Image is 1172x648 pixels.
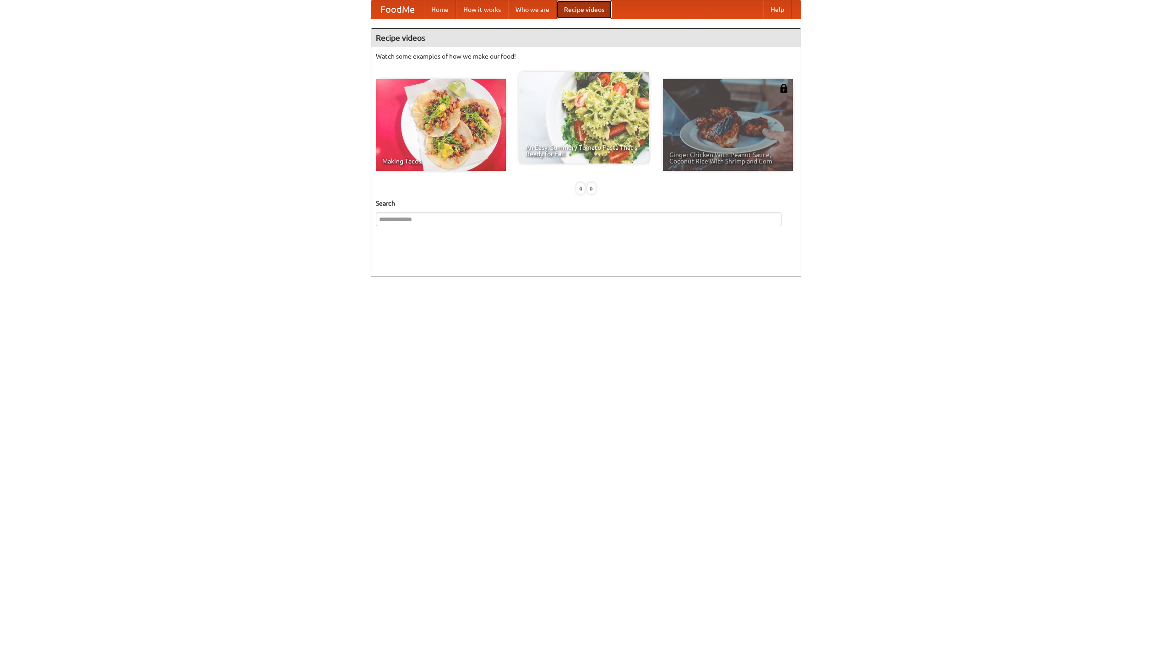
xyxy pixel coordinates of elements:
a: Recipe videos [557,0,612,19]
a: Help [763,0,792,19]
a: An Easy, Summery Tomato Pasta That's Ready for Fall [519,72,649,163]
h5: Search [376,199,796,208]
div: « [576,183,585,194]
a: Who we are [508,0,557,19]
a: FoodMe [371,0,424,19]
img: 483408.png [779,84,788,93]
span: Making Tacos [382,158,499,164]
p: Watch some examples of how we make our food! [376,52,796,61]
span: An Easy, Summery Tomato Pasta That's Ready for Fall [526,144,643,157]
a: How it works [456,0,508,19]
a: Home [424,0,456,19]
div: » [587,183,596,194]
a: Making Tacos [376,79,506,171]
h4: Recipe videos [371,29,801,47]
